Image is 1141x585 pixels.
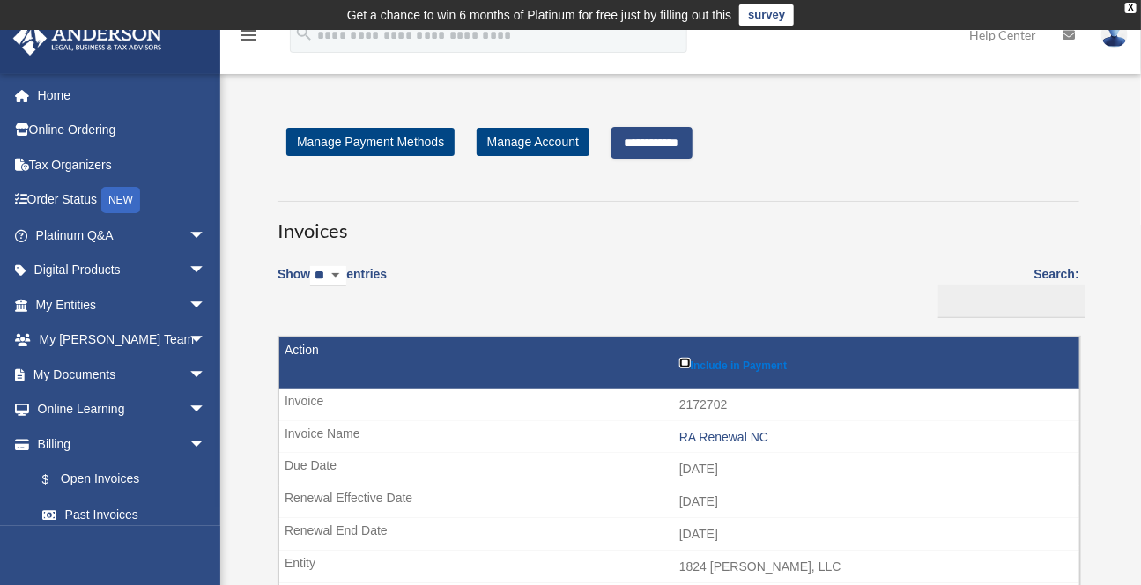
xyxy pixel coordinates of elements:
div: Get a chance to win 6 months of Platinum for free just by filling out this [347,4,732,26]
img: Anderson Advisors Platinum Portal [8,21,167,56]
a: Digital Productsarrow_drop_down [12,253,233,288]
i: menu [238,25,259,46]
input: Search: [938,285,1085,318]
span: arrow_drop_down [189,357,224,393]
img: User Pic [1101,22,1128,48]
div: RA Renewal NC [679,430,1071,445]
input: Include in Payment [679,358,691,369]
a: Past Invoices [25,497,224,532]
a: My [PERSON_NAME] Teamarrow_drop_down [12,322,233,358]
a: Manage Account [477,128,589,156]
label: Show entries [278,263,387,304]
a: Manage Payment Methods [286,128,455,156]
span: $ [52,469,61,491]
span: arrow_drop_down [189,426,224,463]
i: search [294,24,314,43]
label: Include in Payment [679,354,1071,372]
td: [DATE] [279,453,1079,486]
a: menu [238,31,259,46]
a: Tax Organizers [12,147,233,182]
div: close [1125,3,1137,13]
a: Online Learningarrow_drop_down [12,392,233,427]
div: NEW [101,187,140,213]
a: survey [739,4,794,26]
td: 2172702 [279,389,1079,422]
a: My Documentsarrow_drop_down [12,357,233,392]
a: Home [12,78,233,113]
span: arrow_drop_down [189,287,224,323]
a: $Open Invoices [25,462,215,498]
a: My Entitiesarrow_drop_down [12,287,233,322]
a: Order StatusNEW [12,182,233,218]
a: Billingarrow_drop_down [12,426,224,462]
span: arrow_drop_down [189,322,224,359]
h3: Invoices [278,201,1079,245]
label: Search: [932,263,1079,318]
td: 1824 [PERSON_NAME], LLC [279,551,1079,584]
td: [DATE] [279,518,1079,552]
a: Online Ordering [12,113,233,148]
span: arrow_drop_down [189,392,224,428]
span: arrow_drop_down [189,253,224,289]
td: [DATE] [279,485,1079,519]
a: Platinum Q&Aarrow_drop_down [12,218,233,253]
select: Showentries [310,266,346,286]
span: arrow_drop_down [189,218,224,254]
